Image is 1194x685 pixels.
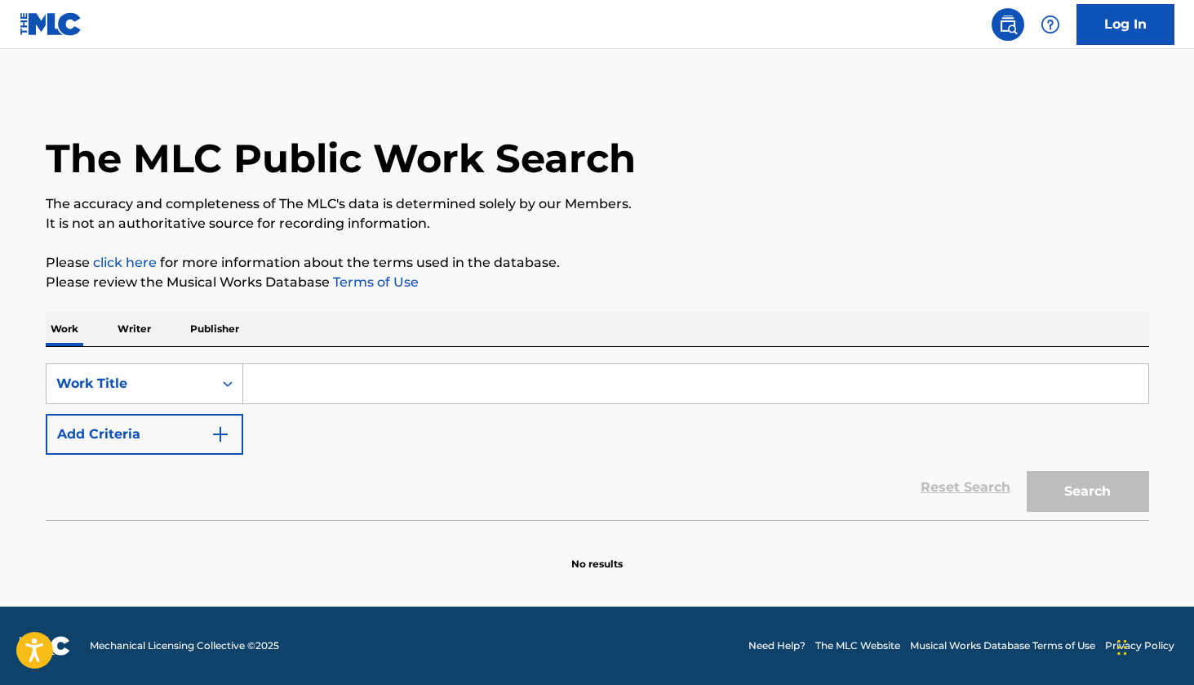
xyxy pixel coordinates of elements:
a: click here [93,255,157,270]
p: Writer [113,312,156,346]
img: help [1041,15,1060,34]
a: Public Search [992,8,1024,41]
a: Need Help? [748,638,806,653]
div: Drag [1117,623,1127,672]
div: Help [1034,8,1067,41]
a: Log In [1076,4,1174,45]
span: Mechanical Licensing Collective © 2025 [90,638,279,653]
p: No results [571,537,623,572]
p: It is not an authoritative source for recording information. [46,214,1149,234]
img: 9d2ae6d4665cec9f34b9.svg [211,425,230,444]
img: MLC Logo [20,12,82,36]
p: Work [46,312,83,346]
a: Terms of Use [330,274,419,290]
p: Please for more information about the terms used in the database. [46,253,1149,273]
a: Musical Works Database Terms of Use [910,638,1095,653]
div: Work Title [56,374,203,394]
h1: The MLC Public Work Search [46,134,636,183]
iframe: Chat Widget [1112,607,1194,685]
p: Publisher [185,312,244,346]
img: search [998,15,1018,34]
a: Privacy Policy [1105,638,1174,653]
button: Add Criteria [46,414,243,455]
p: The accuracy and completeness of The MLC's data is determined solely by our Members. [46,194,1149,214]
p: Please review the Musical Works Database [46,273,1149,292]
img: logo [20,636,70,656]
form: Search Form [46,363,1149,520]
a: The MLC Website [815,638,900,653]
